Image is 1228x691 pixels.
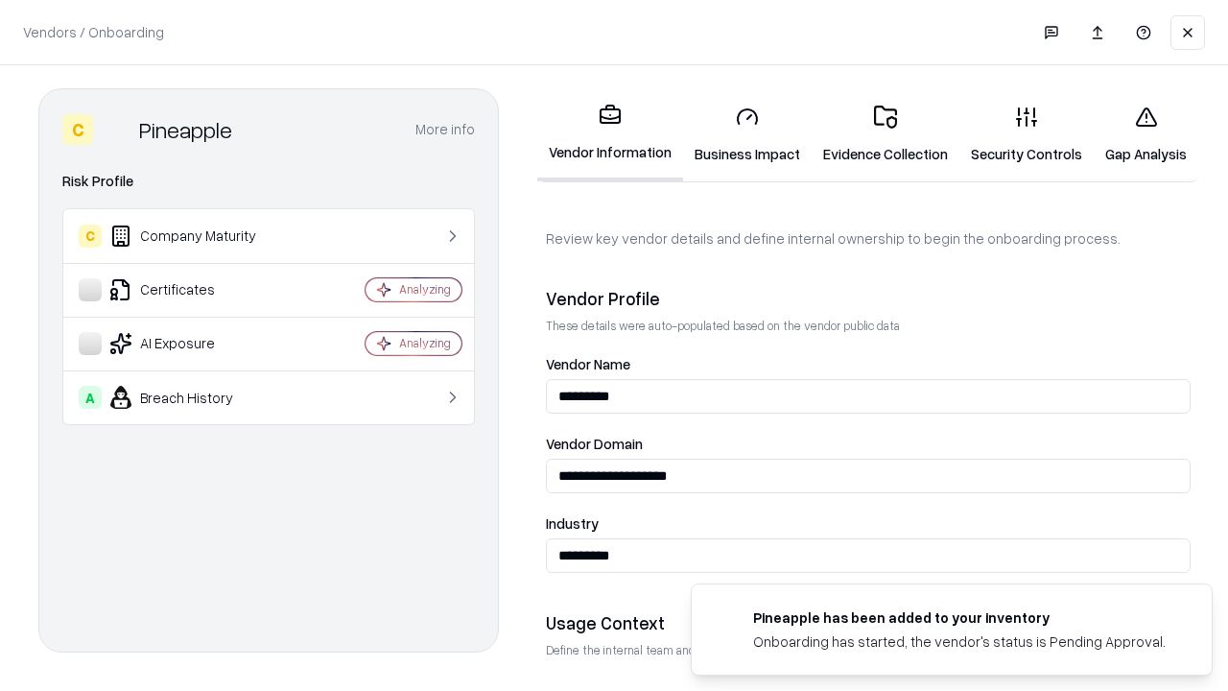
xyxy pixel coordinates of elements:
[546,357,1191,371] label: Vendor Name
[1094,90,1198,179] a: Gap Analysis
[546,228,1191,249] p: Review key vendor details and define internal ownership to begin the onboarding process.
[79,386,308,409] div: Breach History
[79,225,102,248] div: C
[753,631,1166,652] div: Onboarding has started, the vendor's status is Pending Approval.
[715,608,738,631] img: pineappleenergy.com
[546,437,1191,451] label: Vendor Domain
[23,22,164,42] p: Vendors / Onboarding
[139,114,232,145] div: Pineapple
[546,287,1191,310] div: Vendor Profile
[537,88,683,181] a: Vendor Information
[62,170,475,193] div: Risk Profile
[683,90,812,179] a: Business Impact
[101,114,131,145] img: Pineapple
[79,278,308,301] div: Certificates
[415,112,475,147] button: More info
[79,225,308,248] div: Company Maturity
[546,516,1191,531] label: Industry
[546,642,1191,658] p: Define the internal team and reason for using this vendor. This helps assess business relevance a...
[812,90,959,179] a: Evidence Collection
[959,90,1094,179] a: Security Controls
[546,611,1191,634] div: Usage Context
[399,335,451,351] div: Analyzing
[753,608,1166,628] div: Pineapple has been added to your inventory
[62,114,93,145] div: C
[79,332,308,355] div: AI Exposure
[546,318,1191,334] p: These details were auto-populated based on the vendor public data
[79,386,102,409] div: A
[399,281,451,298] div: Analyzing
